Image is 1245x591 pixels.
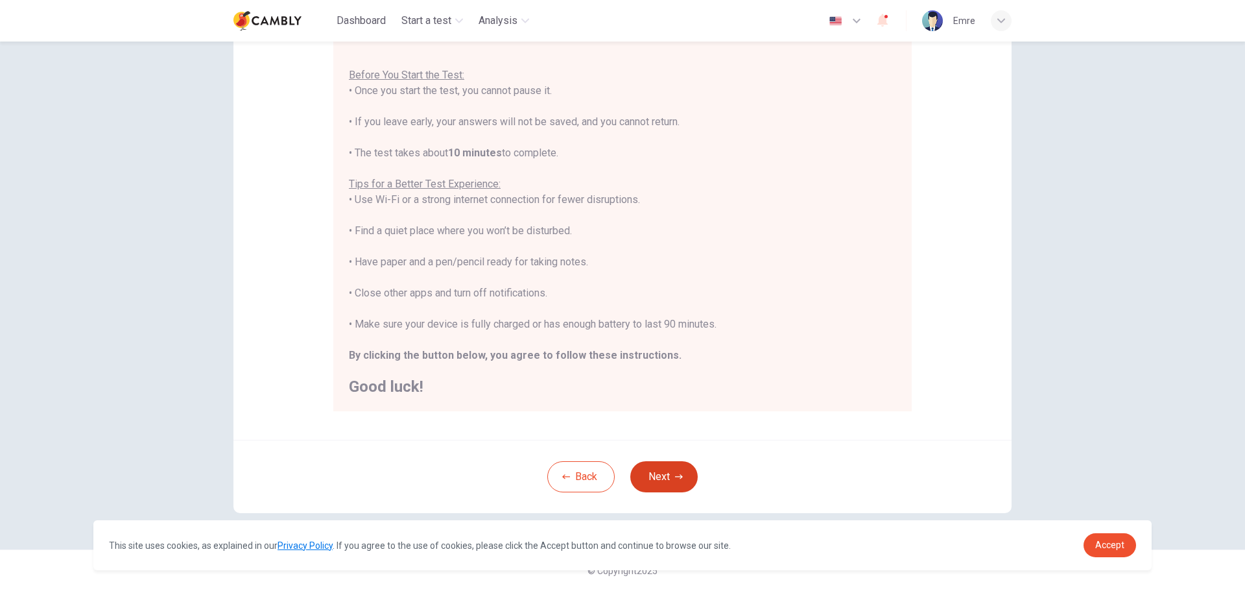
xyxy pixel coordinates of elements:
a: Privacy Policy [278,540,333,551]
div: You are about to start a . • Once you start the test, you cannot pause it. • If you leave early, ... [349,36,896,394]
button: Analysis [473,9,534,32]
button: Next [630,461,698,492]
img: Profile picture [922,10,943,31]
span: Dashboard [337,13,386,29]
a: dismiss cookie message [1084,533,1136,557]
b: By clicking the button below, you agree to follow these instructions. [349,349,682,361]
u: Before You Start the Test: [349,69,464,81]
div: Emre [953,13,975,29]
img: Cambly logo [233,8,302,34]
u: Tips for a Better Test Experience: [349,178,501,190]
button: Start a test [396,9,468,32]
h2: Good luck! [349,379,896,394]
b: 10 minutes [448,147,502,159]
span: Accept [1095,540,1124,550]
span: Start a test [401,13,451,29]
button: Dashboard [331,9,391,32]
button: Back [547,461,615,492]
a: Cambly logo [233,8,331,34]
span: © Copyright 2025 [587,566,658,576]
span: Analysis [479,13,517,29]
span: This site uses cookies, as explained in our . If you agree to the use of cookies, please click th... [109,540,731,551]
img: en [827,16,844,26]
div: cookieconsent [93,520,1152,570]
